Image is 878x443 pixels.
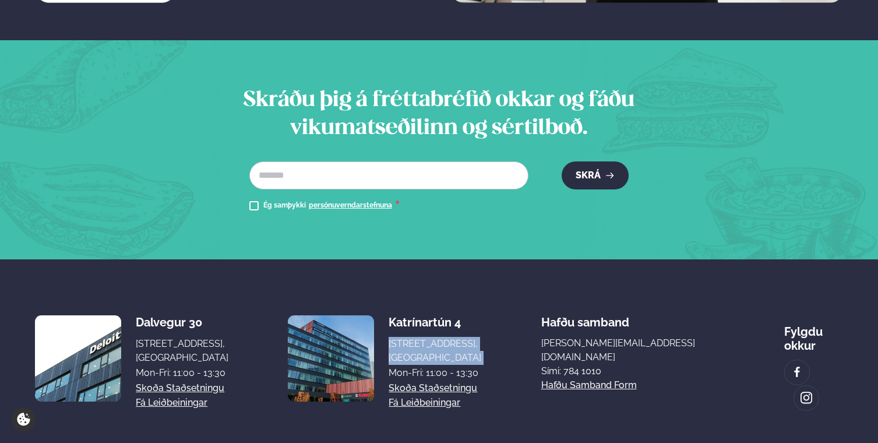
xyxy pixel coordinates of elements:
div: Katrínartún 4 [389,315,481,329]
a: Fá leiðbeiningar [389,396,460,410]
p: Sími: 784 1010 [541,364,725,378]
div: [STREET_ADDRESS], [GEOGRAPHIC_DATA] [136,337,228,365]
img: image alt [791,365,803,379]
button: Skrá [562,161,629,189]
a: Skoða staðsetningu [136,381,224,395]
div: Ég samþykki [263,199,400,213]
a: Cookie settings [12,407,36,431]
a: [PERSON_NAME][EMAIL_ADDRESS][DOMAIN_NAME] [541,336,725,364]
div: Mon-Fri: 11:00 - 13:30 [389,366,481,380]
a: persónuverndarstefnuna [309,201,392,210]
span: Hafðu samband [541,306,629,329]
div: [STREET_ADDRESS], [GEOGRAPHIC_DATA] [389,337,481,365]
div: Fylgdu okkur [784,315,843,353]
a: Fá leiðbeiningar [136,396,207,410]
a: Skoða staðsetningu [389,381,477,395]
div: Dalvegur 30 [136,315,228,329]
a: image alt [785,360,809,385]
h2: Skráðu þig á fréttabréfið okkar og fáðu vikumatseðilinn og sértilboð. [210,87,668,143]
img: image alt [800,391,813,405]
a: image alt [794,386,819,410]
a: Hafðu samband form [541,378,637,392]
img: image alt [288,315,374,402]
div: Mon-Fri: 11:00 - 13:30 [136,366,228,380]
img: image alt [35,315,121,402]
